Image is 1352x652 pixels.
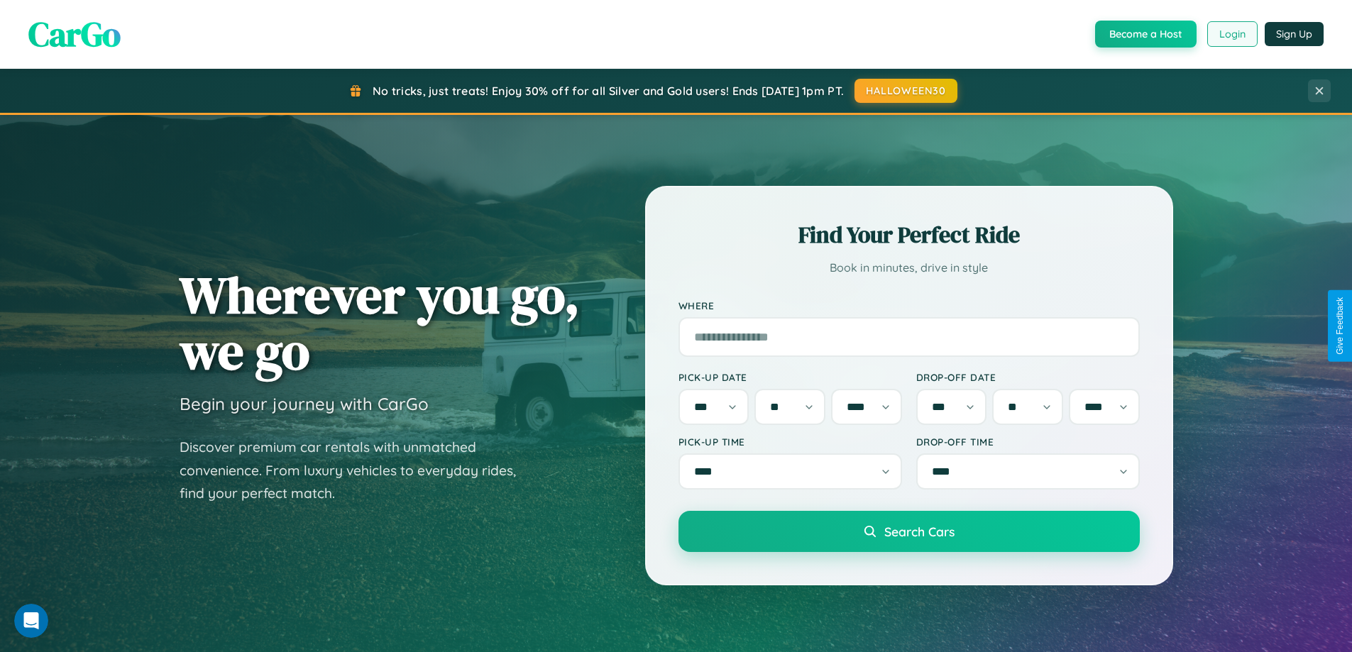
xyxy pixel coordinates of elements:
[884,524,955,539] span: Search Cars
[373,84,844,98] span: No tricks, just treats! Enjoy 30% off for all Silver and Gold users! Ends [DATE] 1pm PT.
[678,371,902,383] label: Pick-up Date
[1095,21,1197,48] button: Become a Host
[1207,21,1258,47] button: Login
[916,371,1140,383] label: Drop-off Date
[28,11,121,57] span: CarGo
[180,436,534,505] p: Discover premium car rentals with unmatched convenience. From luxury vehicles to everyday rides, ...
[1335,297,1345,355] div: Give Feedback
[916,436,1140,448] label: Drop-off Time
[14,604,48,638] iframe: Intercom live chat
[678,511,1140,552] button: Search Cars
[180,267,580,379] h1: Wherever you go, we go
[678,258,1140,278] p: Book in minutes, drive in style
[1265,22,1324,46] button: Sign Up
[180,393,429,414] h3: Begin your journey with CarGo
[854,79,957,103] button: HALLOWEEN30
[678,436,902,448] label: Pick-up Time
[678,299,1140,311] label: Where
[678,219,1140,250] h2: Find Your Perfect Ride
